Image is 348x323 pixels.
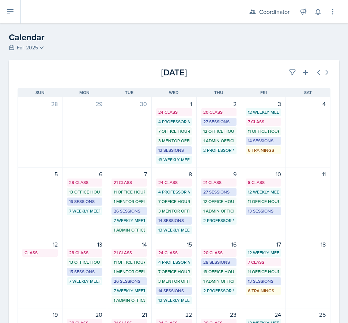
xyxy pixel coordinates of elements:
[203,208,234,214] div: 1 Admin Office Hour
[203,249,234,256] div: 20 Class
[158,157,189,163] div: 13 Weekly Meetings
[114,278,145,285] div: 26 Sessions
[79,89,90,96] span: Mon
[248,179,279,186] div: 8 Class
[248,288,279,294] div: 6 Trainings
[246,99,281,108] div: 3
[114,189,145,195] div: 11 Office Hours
[203,179,234,186] div: 21 Class
[22,310,58,319] div: 19
[69,249,100,256] div: 28 Class
[248,128,279,135] div: 11 Office Hours
[158,259,189,266] div: 4 Professor Meetings
[158,297,189,304] div: 13 Weekly Meetings
[259,7,290,16] div: Coordinator
[156,170,192,179] div: 8
[290,99,326,108] div: 4
[156,240,192,249] div: 15
[158,189,189,195] div: 4 Professor Meetings
[22,170,58,179] div: 5
[248,119,279,125] div: 7 Class
[246,310,281,319] div: 24
[158,227,189,233] div: 13 Weekly Meetings
[69,208,100,214] div: 7 Weekly Meetings
[158,128,189,135] div: 7 Office Hours
[67,99,102,108] div: 29
[69,189,100,195] div: 13 Office Hours
[203,259,234,266] div: 28 Sessions
[203,217,234,224] div: 2 Professor Meetings
[203,119,234,125] div: 27 Sessions
[203,138,234,144] div: 1 Admin Office Hour
[214,89,223,96] span: Thu
[203,278,234,285] div: 1 Admin Office Hour
[114,227,145,233] div: 1 Admin Office Hour
[158,179,189,186] div: 24 Class
[290,310,326,319] div: 25
[201,240,237,249] div: 16
[203,288,234,294] div: 2 Professor Meetings
[67,240,102,249] div: 13
[201,310,237,319] div: 23
[114,297,145,304] div: 1 Admin Office Hour
[203,109,234,116] div: 20 Class
[9,31,339,44] h2: Calendar
[67,170,102,179] div: 6
[114,208,145,214] div: 26 Sessions
[201,170,237,179] div: 9
[114,288,145,294] div: 7 Weekly Meetings
[111,99,147,108] div: 30
[260,89,267,96] span: Fri
[22,240,58,249] div: 12
[158,288,189,294] div: 14 Sessions
[290,240,326,249] div: 18
[248,189,279,195] div: 12 Weekly Meetings
[248,109,279,116] div: 12 Weekly Meetings
[114,249,145,256] div: 21 Class
[158,208,189,214] div: 3 Mentor Office Hours
[246,170,281,179] div: 10
[169,89,179,96] span: Wed
[69,179,100,186] div: 28 Class
[248,268,279,275] div: 11 Office Hours
[114,259,145,266] div: 11 Office Hours
[69,259,100,266] div: 13 Office Hours
[158,217,189,224] div: 14 Sessions
[248,259,279,266] div: 7 Class
[203,147,234,154] div: 2 Professor Meetings
[22,99,58,108] div: 28
[248,147,279,154] div: 6 Trainings
[158,109,189,116] div: 24 Class
[125,89,133,96] span: Tue
[304,89,312,96] span: Sat
[290,170,326,179] div: 11
[35,89,45,96] span: Sun
[203,189,234,195] div: 27 Sessions
[201,99,237,108] div: 2
[158,198,189,205] div: 7 Office Hours
[114,179,145,186] div: 21 Class
[248,278,279,285] div: 13 Sessions
[158,138,189,144] div: 3 Mentor Office Hours
[17,44,38,52] span: Fall 2025
[246,240,281,249] div: 17
[122,66,226,79] div: [DATE]
[156,99,192,108] div: 1
[111,240,147,249] div: 14
[69,198,100,205] div: 16 Sessions
[158,249,189,256] div: 24 Class
[203,128,234,135] div: 12 Office Hours
[67,310,102,319] div: 20
[158,268,189,275] div: 7 Office Hours
[248,208,279,214] div: 13 Sessions
[158,119,189,125] div: 4 Professor Meetings
[158,147,189,154] div: 13 Sessions
[156,310,192,319] div: 22
[69,268,100,275] div: 15 Sessions
[203,198,234,205] div: 12 Office Hours
[69,278,100,285] div: 7 Weekly Meetings
[114,217,145,224] div: 7 Weekly Meetings
[114,198,145,205] div: 1 Mentor Office Hour
[248,198,279,205] div: 11 Office Hours
[111,170,147,179] div: 7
